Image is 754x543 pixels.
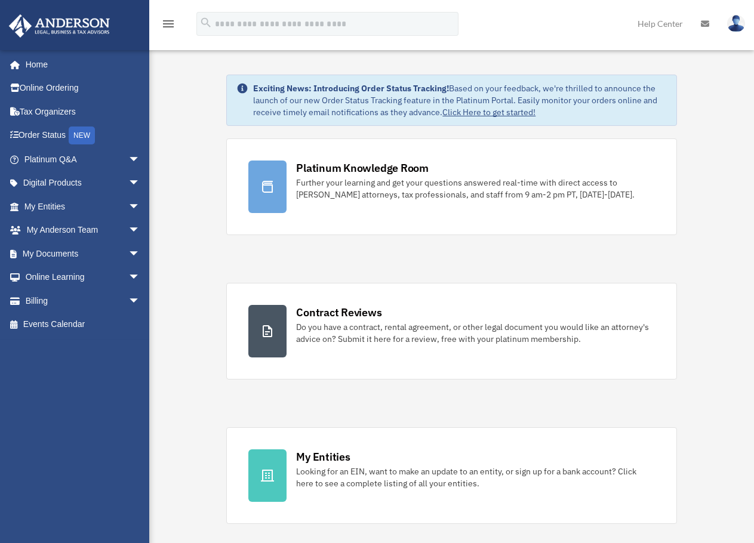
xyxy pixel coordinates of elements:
div: Do you have a contract, rental agreement, or other legal document you would like an attorney's ad... [296,321,654,345]
a: My Entities Looking for an EIN, want to make an update to an entity, or sign up for a bank accoun... [226,427,676,524]
i: menu [161,17,176,31]
div: Further your learning and get your questions answered real-time with direct access to [PERSON_NAM... [296,177,654,200]
a: Online Learningarrow_drop_down [8,266,158,289]
span: arrow_drop_down [128,289,152,313]
a: menu [161,21,176,31]
i: search [199,16,213,29]
div: NEW [69,127,95,144]
span: arrow_drop_down [128,195,152,219]
span: arrow_drop_down [128,171,152,196]
a: Digital Productsarrow_drop_down [8,171,158,195]
a: Platinum Knowledge Room Further your learning and get your questions answered real-time with dire... [226,138,676,235]
a: Order StatusNEW [8,124,158,148]
div: Looking for an EIN, want to make an update to an entity, or sign up for a bank account? Click her... [296,465,654,489]
a: Contract Reviews Do you have a contract, rental agreement, or other legal document you would like... [226,283,676,380]
a: Platinum Q&Aarrow_drop_down [8,147,158,171]
span: arrow_drop_down [128,147,152,172]
div: My Entities [296,449,350,464]
a: Online Ordering [8,76,158,100]
a: My Documentsarrow_drop_down [8,242,158,266]
div: Contract Reviews [296,305,381,320]
a: My Anderson Teamarrow_drop_down [8,218,158,242]
span: arrow_drop_down [128,218,152,243]
a: Events Calendar [8,313,158,337]
a: Tax Organizers [8,100,158,124]
img: User Pic [727,15,745,32]
img: Anderson Advisors Platinum Portal [5,14,113,38]
a: Click Here to get started! [442,107,536,118]
a: My Entitiesarrow_drop_down [8,195,158,218]
div: Platinum Knowledge Room [296,161,429,175]
a: Billingarrow_drop_down [8,289,158,313]
span: arrow_drop_down [128,266,152,290]
strong: Exciting News: Introducing Order Status Tracking! [253,83,449,94]
a: Home [8,53,152,76]
div: Based on your feedback, we're thrilled to announce the launch of our new Order Status Tracking fe... [253,82,666,118]
span: arrow_drop_down [128,242,152,266]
